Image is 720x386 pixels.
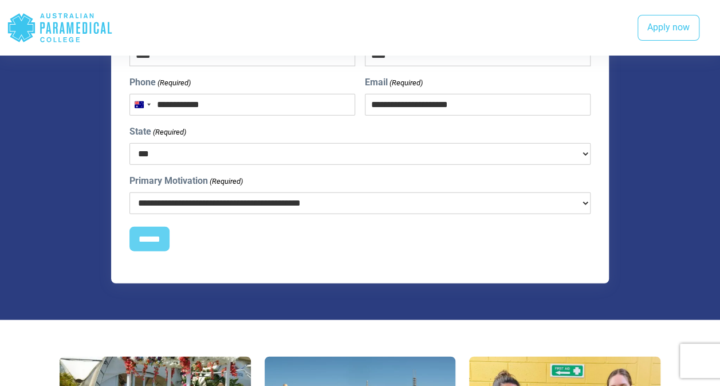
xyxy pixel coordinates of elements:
[156,77,191,89] span: (Required)
[130,94,154,115] button: Selected country
[129,76,191,89] label: Phone
[365,76,423,89] label: Email
[638,15,699,41] a: Apply now
[129,174,243,188] label: Primary Motivation
[208,176,243,187] span: (Required)
[129,125,186,139] label: State
[7,9,113,46] div: Australian Paramedical College
[388,77,423,89] span: (Required)
[152,127,186,138] span: (Required)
